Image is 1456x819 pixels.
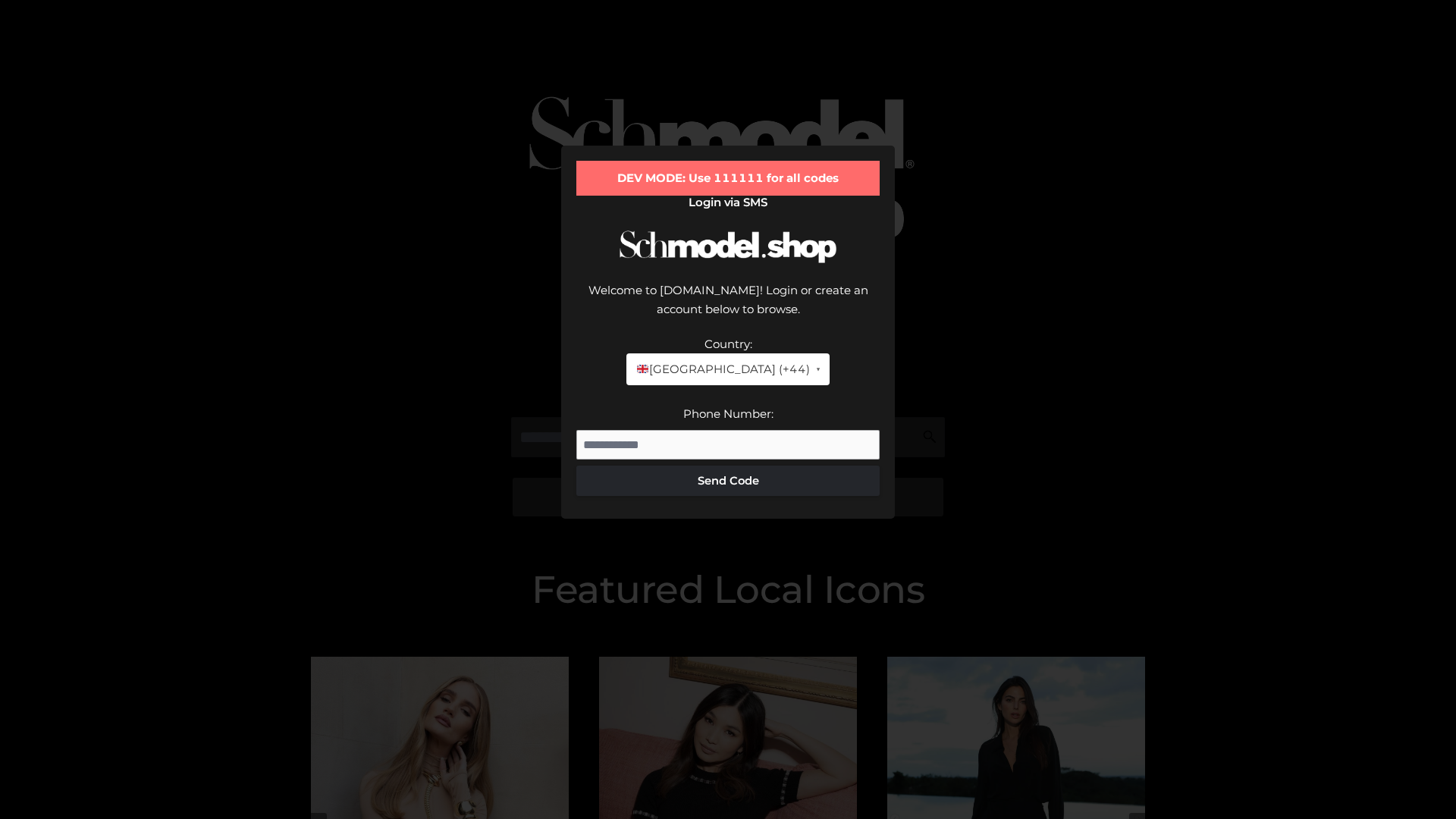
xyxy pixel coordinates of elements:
div: DEV MODE: Use 111111 for all codes [576,161,880,196]
img: 🇬🇧 [637,363,648,375]
label: Country: [704,337,752,351]
button: Send Code [576,466,880,496]
div: Welcome to [DOMAIN_NAME]! Login or create an account below to browse. [576,281,880,334]
h2: Login via SMS [576,196,880,209]
img: Schmodel Logo [614,217,842,277]
label: Phone Number: [683,406,773,421]
span: [GEOGRAPHIC_DATA] (+44) [635,359,809,379]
